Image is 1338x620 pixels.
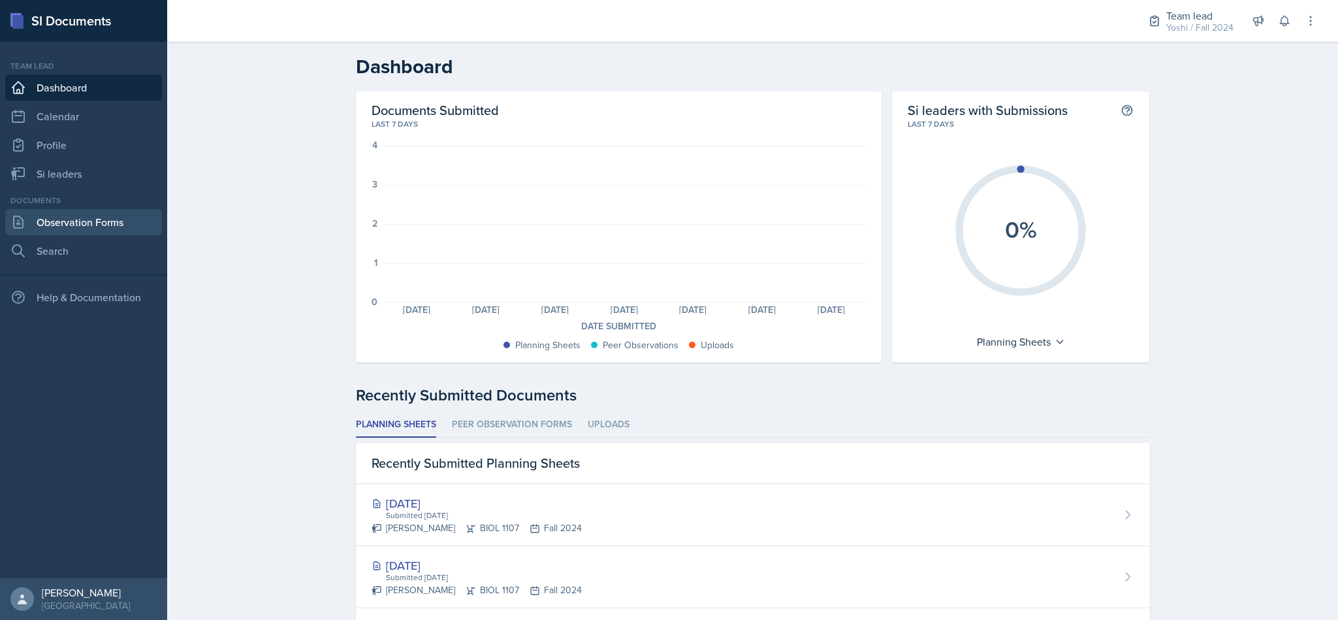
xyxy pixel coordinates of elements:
[515,338,581,352] div: Planning Sheets
[5,195,162,206] div: Documents
[590,305,659,314] div: [DATE]
[374,258,377,267] div: 1
[356,412,436,438] li: Planning Sheets
[372,118,866,130] div: Last 7 days
[372,297,377,306] div: 0
[372,557,582,574] div: [DATE]
[372,319,866,333] div: Date Submitted
[588,412,629,438] li: Uploads
[727,305,797,314] div: [DATE]
[372,219,377,228] div: 2
[5,161,162,187] a: Si leaders
[908,118,1134,130] div: Last 7 days
[659,305,728,314] div: [DATE]
[603,338,678,352] div: Peer Observations
[356,484,1150,546] a: [DATE] Submitted [DATE] [PERSON_NAME]BIOL 1107Fall 2024
[383,305,452,314] div: [DATE]
[356,546,1150,608] a: [DATE] Submitted [DATE] [PERSON_NAME]BIOL 1107Fall 2024
[1166,21,1234,35] div: Yoshi / Fall 2024
[908,102,1068,118] h2: Si leaders with Submissions
[5,238,162,264] a: Search
[797,305,866,314] div: [DATE]
[356,443,1150,484] div: Recently Submitted Planning Sheets
[385,510,582,521] div: Submitted [DATE]
[5,209,162,235] a: Observation Forms
[970,331,1072,352] div: Planning Sheets
[372,495,582,512] div: [DATE]
[5,284,162,310] div: Help & Documentation
[452,412,572,438] li: Peer Observation Forms
[372,180,377,189] div: 3
[5,74,162,101] a: Dashboard
[1005,212,1037,246] text: 0%
[1166,8,1234,24] div: Team lead
[42,599,130,612] div: [GEOGRAPHIC_DATA]
[356,55,1150,78] h2: Dashboard
[520,305,590,314] div: [DATE]
[372,102,866,118] h2: Documents Submitted
[451,305,520,314] div: [DATE]
[701,338,734,352] div: Uploads
[5,132,162,158] a: Profile
[372,521,582,535] div: [PERSON_NAME] BIOL 1107 Fall 2024
[372,583,582,597] div: [PERSON_NAME] BIOL 1107 Fall 2024
[5,60,162,72] div: Team lead
[5,103,162,129] a: Calendar
[372,140,377,150] div: 4
[385,572,582,583] div: Submitted [DATE]
[356,383,1150,407] div: Recently Submitted Documents
[42,586,130,599] div: [PERSON_NAME]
